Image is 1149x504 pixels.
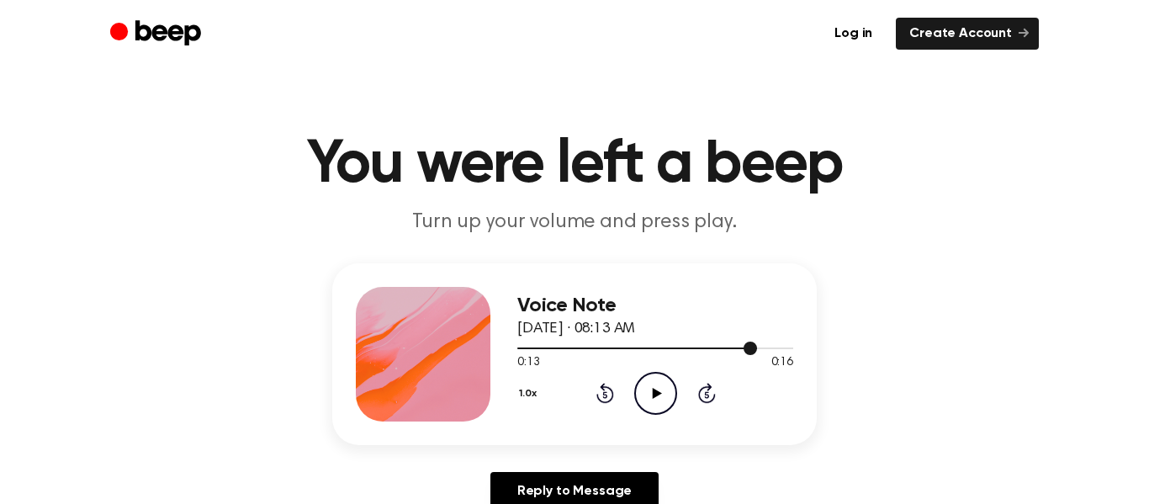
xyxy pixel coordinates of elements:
a: Log in [821,18,886,50]
span: 0:16 [771,354,793,372]
p: Turn up your volume and press play. [252,209,897,236]
button: 1.0x [517,379,543,408]
a: Beep [110,18,205,50]
span: [DATE] · 08:13 AM [517,321,635,337]
a: Create Account [896,18,1039,50]
h3: Voice Note [517,294,793,317]
span: 0:13 [517,354,539,372]
h1: You were left a beep [144,135,1005,195]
